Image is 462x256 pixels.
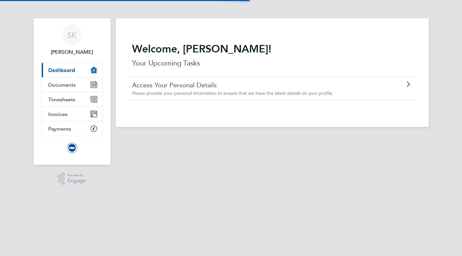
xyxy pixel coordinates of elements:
[67,143,77,153] img: brightonandhovealbion-logo-retina.png
[132,90,334,96] span: Please provide your personal information to ensure that we have the latest details on your profile.
[48,67,75,73] span: Dashboard
[34,18,111,165] nav: Main navigation
[67,173,86,178] span: Powered by
[41,48,103,56] span: Stuart Kirkham
[132,58,412,68] p: Your Upcoming Tasks
[48,96,75,103] span: Timesheets
[42,107,102,121] a: Invoices
[58,173,86,185] a: Powered byEngage
[132,42,412,55] h2: Welcome, [PERSON_NAME]!
[48,111,67,117] span: Invoices
[67,178,86,184] span: Engage
[48,82,76,88] span: Documents
[67,31,77,39] span: SK
[42,78,102,92] a: Documents
[42,121,102,136] a: Payments
[42,63,102,77] a: Dashboard
[48,126,71,132] span: Payments
[132,81,376,89] a: Access Your Personal Details
[41,25,103,56] a: SK[PERSON_NAME]
[42,92,102,107] a: Timesheets
[41,143,103,153] a: Go to home page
